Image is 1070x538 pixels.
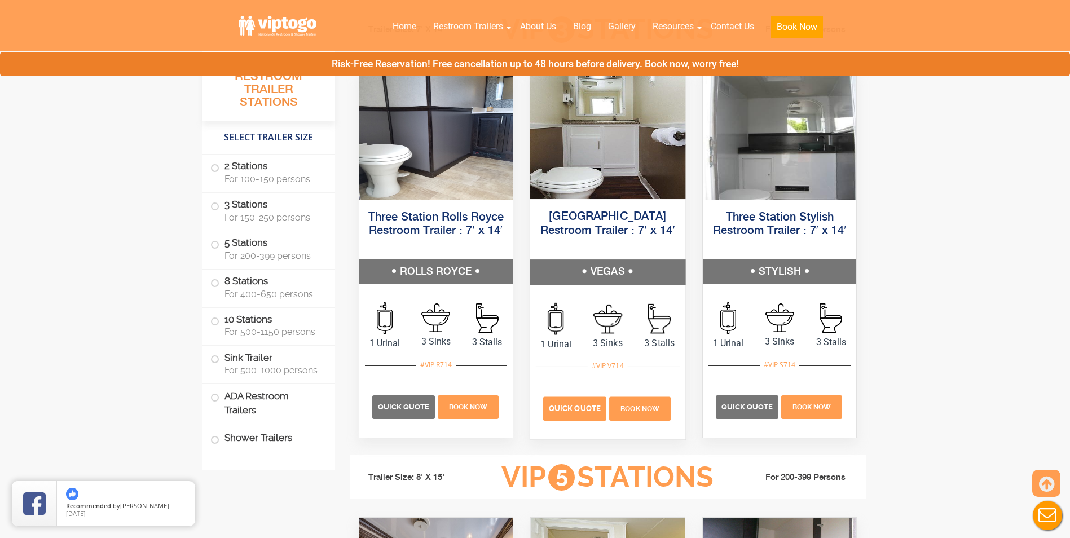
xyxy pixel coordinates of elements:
[210,231,327,266] label: 5 Stations
[732,471,858,484] li: For 200-399 Persons
[484,462,731,493] h3: VIP Stations
[620,404,659,412] span: Book Now
[66,509,86,518] span: [DATE]
[66,488,78,500] img: thumbs up icon
[224,365,322,376] span: For 500-1000 persons
[210,193,327,228] label: 3 Stations
[210,308,327,343] label: 10 Stations
[820,303,842,333] img: an icon of stall
[703,337,754,350] span: 1 Urinal
[565,14,600,39] a: Blog
[202,127,335,148] h4: Select Trailer Size
[410,335,461,349] span: 3 Sinks
[703,259,857,284] h5: STYLISH
[416,358,456,372] div: #VIP R714
[754,335,805,349] span: 3 Sinks
[530,337,582,351] span: 1 Urinal
[703,70,857,200] img: Side view of three station restroom trailer with three separate doors with signs
[436,401,500,412] a: Book Now
[716,401,780,412] a: Quick Quote
[780,401,843,412] a: Book Now
[600,14,644,39] a: Gallery
[633,336,685,350] span: 3 Stalls
[608,402,672,413] a: Book Now
[543,402,608,413] a: Quick Quote
[476,303,499,333] img: an icon of stall
[760,358,799,372] div: #VIP S714
[66,501,111,510] span: Recommended
[530,68,685,199] img: Side view of three station restroom trailer with three separate doors with signs
[765,303,794,332] img: an icon of sink
[763,14,831,45] a: Book Now
[593,304,623,333] img: an icon of sink
[702,14,763,39] a: Contact Us
[771,16,823,38] button: Book Now
[224,174,322,184] span: For 100-150 persons
[358,461,485,495] li: Trailer Size: 8' X 15'
[368,211,504,237] a: Three Station Rolls Royce Restroom Trailer : 7′ x 14′
[805,336,857,349] span: 3 Stalls
[713,211,847,237] a: Three Station Stylish Restroom Trailer : 7′ x 14′
[210,270,327,305] label: 8 Stations
[120,501,169,510] span: [PERSON_NAME]
[548,302,564,334] img: an icon of urinal
[421,303,450,332] img: an icon of sink
[359,259,513,284] h5: ROLLS ROYCE
[384,14,425,39] a: Home
[548,464,575,491] span: 5
[530,259,685,284] h5: VEGAS
[66,502,186,510] span: by
[549,404,601,412] span: Quick Quote
[540,211,675,236] a: [GEOGRAPHIC_DATA] Restroom Trailer : 7′ x 14′
[644,14,702,39] a: Resources
[210,346,327,381] label: Sink Trailer
[372,401,437,412] a: Quick Quote
[210,384,327,422] label: ADA Restroom Trailers
[720,302,736,334] img: an icon of urinal
[425,14,512,39] a: Restroom Trailers
[359,70,513,200] img: Side view of three station restroom trailer with three separate doors with signs
[461,336,513,349] span: 3 Stalls
[721,403,773,411] span: Quick Quote
[202,54,335,121] h3: All Portable Restroom Trailer Stations
[224,289,322,299] span: For 400-650 persons
[648,303,671,333] img: an icon of stall
[378,403,429,411] span: Quick Quote
[377,302,393,334] img: an icon of urinal
[359,337,411,350] span: 1 Urinal
[449,403,487,411] span: Book Now
[224,327,322,337] span: For 500-1150 persons
[210,426,327,451] label: Shower Trailers
[224,250,322,261] span: For 200-399 persons
[792,403,831,411] span: Book Now
[1025,493,1070,538] button: Live Chat
[588,358,628,373] div: #VIP V714
[582,336,634,350] span: 3 Sinks
[512,14,565,39] a: About Us
[23,492,46,515] img: Review Rating
[210,155,327,189] label: 2 Stations
[224,212,322,223] span: For 150-250 persons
